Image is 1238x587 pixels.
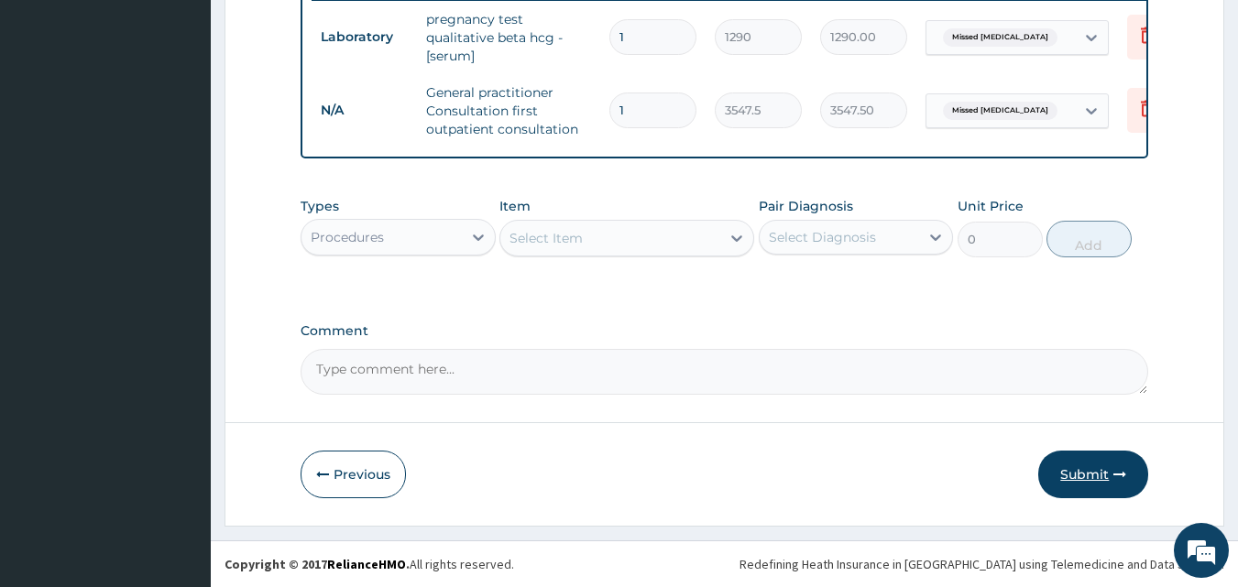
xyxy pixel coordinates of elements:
[95,103,308,126] div: Chat with us now
[943,102,1057,120] span: Missed [MEDICAL_DATA]
[301,451,406,498] button: Previous
[759,197,853,215] label: Pair Diagnosis
[1038,451,1148,498] button: Submit
[769,228,876,246] div: Select Diagnosis
[225,556,410,572] strong: Copyright © 2017 .
[417,74,600,147] td: General practitioner Consultation first outpatient consultation
[499,197,531,215] label: Item
[509,229,583,247] div: Select Item
[958,197,1024,215] label: Unit Price
[311,228,384,246] div: Procedures
[417,1,600,74] td: pregnancy test qualitative beta hcg - [serum]
[211,540,1238,587] footer: All rights reserved.
[1046,221,1132,257] button: Add
[106,177,253,362] span: We're online!
[327,556,406,572] a: RelianceHMO
[740,555,1224,573] div: Redefining Heath Insurance in [GEOGRAPHIC_DATA] using Telemedicine and Data Science!
[9,392,349,456] textarea: Type your message and hit 'Enter'
[34,92,74,137] img: d_794563401_company_1708531726252_794563401
[301,323,1149,339] label: Comment
[312,20,417,54] td: Laboratory
[943,28,1057,47] span: Missed [MEDICAL_DATA]
[301,199,339,214] label: Types
[301,9,345,53] div: Minimize live chat window
[312,93,417,127] td: N/A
